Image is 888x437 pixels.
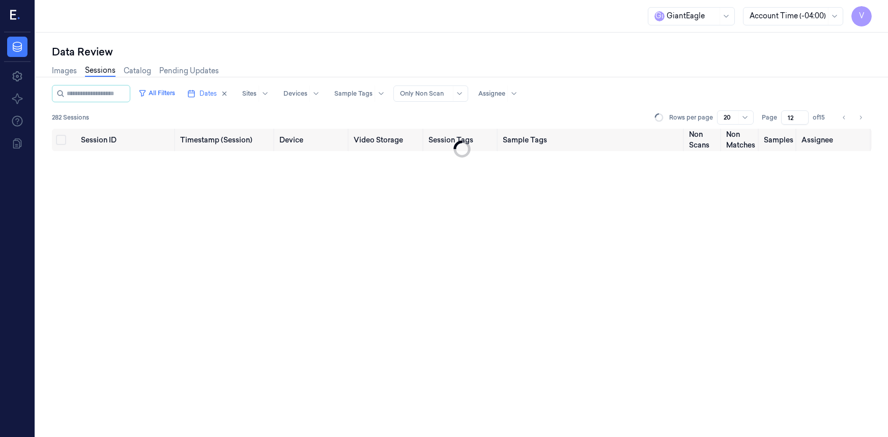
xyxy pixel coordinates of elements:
[350,129,424,151] th: Video Storage
[85,65,116,77] a: Sessions
[134,85,179,101] button: All Filters
[183,85,232,102] button: Dates
[52,66,77,76] a: Images
[813,113,829,122] span: of 15
[837,110,851,125] button: Go to previous page
[424,129,499,151] th: Session Tags
[77,129,176,151] th: Session ID
[853,110,868,125] button: Go to next page
[654,11,665,21] span: G i
[124,66,151,76] a: Catalog
[685,129,722,151] th: Non Scans
[762,113,777,122] span: Page
[275,129,350,151] th: Device
[176,129,275,151] th: Timestamp (Session)
[56,135,66,145] button: Select all
[499,129,685,151] th: Sample Tags
[199,89,217,98] span: Dates
[669,113,713,122] p: Rows per page
[851,6,872,26] button: V
[52,45,872,59] div: Data Review
[52,113,89,122] span: 282 Sessions
[159,66,219,76] a: Pending Updates
[722,129,759,151] th: Non Matches
[760,129,797,151] th: Samples
[797,129,872,151] th: Assignee
[837,110,868,125] nav: pagination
